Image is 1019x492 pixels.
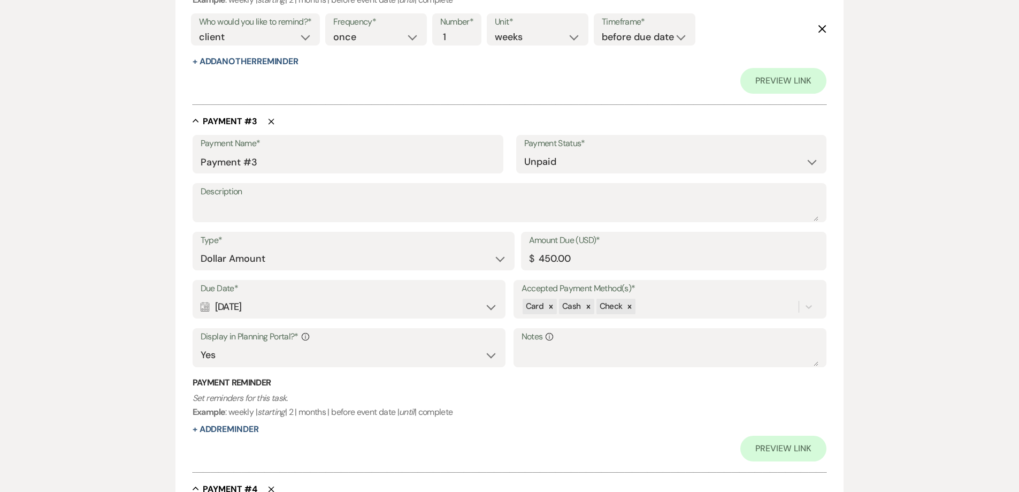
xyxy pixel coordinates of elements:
label: Unit* [495,14,580,30]
i: starting [257,406,285,418]
label: Payment Status* [524,136,819,152]
label: Frequency* [333,14,419,30]
label: Description [201,184,819,200]
label: Amount Due (USD)* [529,233,819,248]
i: until [399,406,415,418]
a: Preview Link [740,68,826,94]
div: $ [529,252,534,266]
button: + AddReminder [193,425,259,434]
p: : weekly | | 2 | months | before event date | | complete [193,391,827,419]
label: Accepted Payment Method(s)* [522,281,819,297]
label: Display in Planning Portal?* [201,329,498,345]
a: Preview Link [740,436,826,461]
i: Set reminders for this task. [193,392,288,404]
button: Payment #3 [193,116,257,126]
label: Number* [440,14,474,30]
b: Example [193,406,226,418]
label: Timeframe* [602,14,687,30]
span: Check [600,301,623,312]
label: Notes [522,329,819,345]
div: [DATE] [201,297,498,317]
label: Payment Name* [201,136,495,152]
button: + AddAnotherReminder [193,57,298,66]
h3: Payment Reminder [193,377,827,389]
h5: Payment # 3 [203,116,257,127]
label: Due Date* [201,281,498,297]
span: Card [526,301,543,312]
span: Cash [562,301,580,312]
label: Type* [201,233,507,248]
label: Who would you like to remind?* [199,14,312,30]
